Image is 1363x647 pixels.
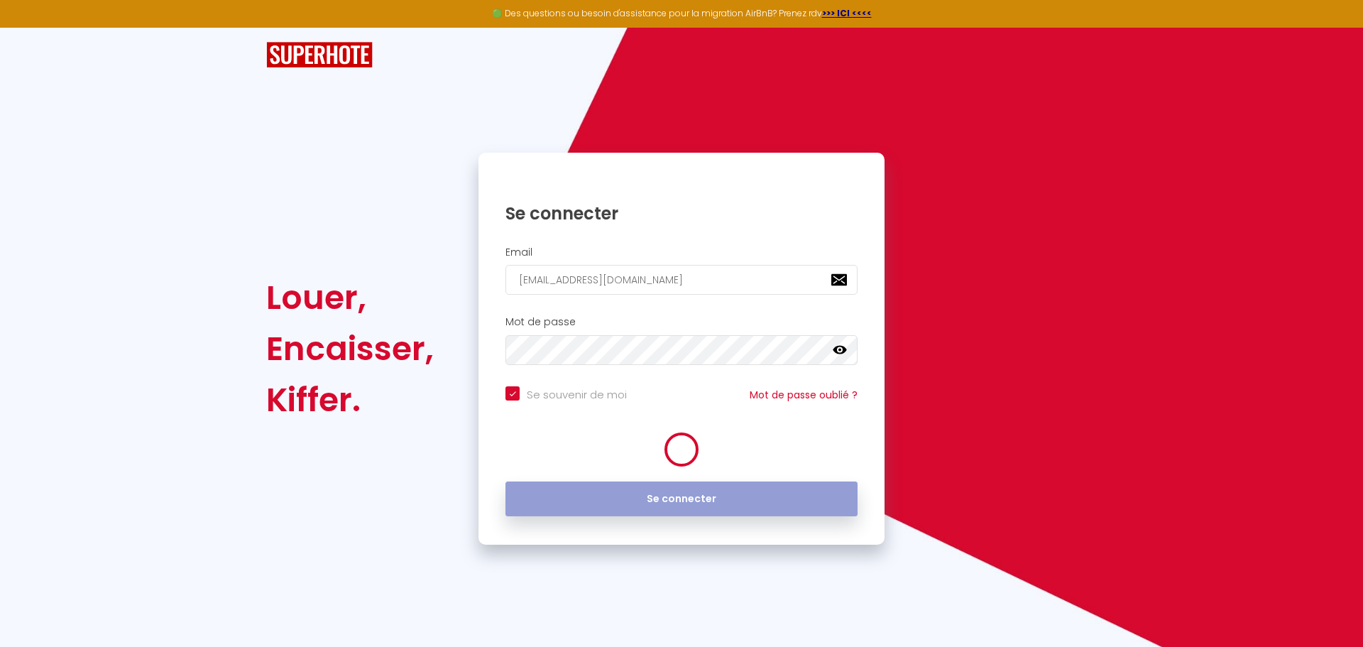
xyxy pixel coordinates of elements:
[505,202,858,224] h1: Se connecter
[266,42,373,68] img: SuperHote logo
[266,272,434,323] div: Louer,
[750,388,858,402] a: Mot de passe oublié ?
[505,316,858,328] h2: Mot de passe
[266,374,434,425] div: Kiffer.
[505,482,858,517] button: Se connecter
[266,323,434,374] div: Encaisser,
[505,246,858,259] h2: Email
[822,7,872,19] a: >>> ICI <<<<
[505,265,858,295] input: Ton Email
